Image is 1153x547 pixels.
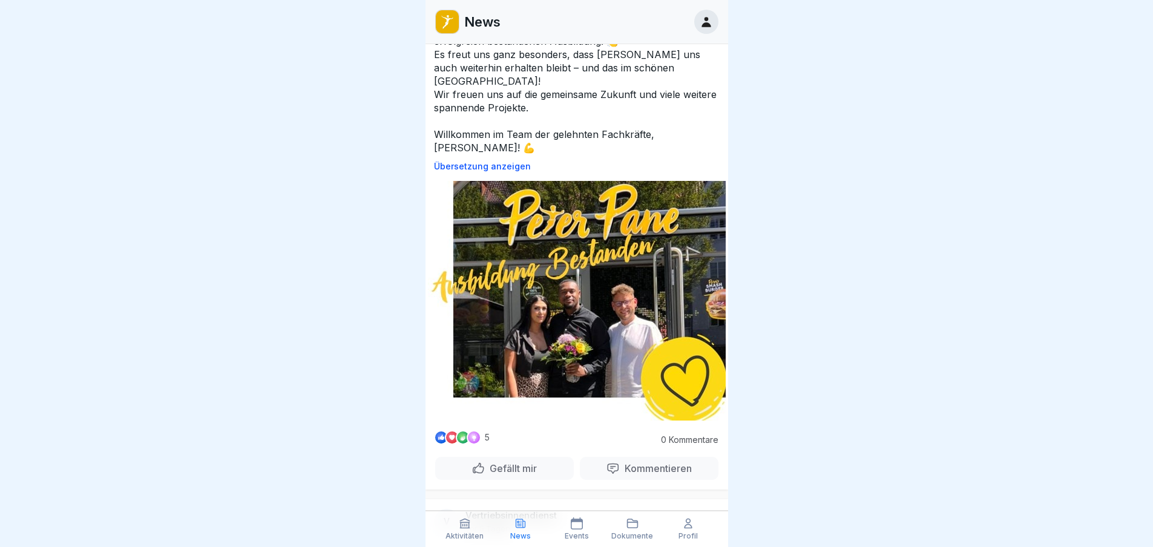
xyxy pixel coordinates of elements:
p: News [510,532,531,540]
img: Post Image [428,181,726,421]
p: Kommentieren [620,462,692,474]
p: Übersetzung anzeigen [434,162,720,171]
p: Vertriebsinnendienst [465,510,557,521]
img: oo2rwhh5g6mqyfqxhtbddxvd.png [436,10,459,33]
p: Dokumente [611,532,653,540]
p: Aktivitäten [445,532,484,540]
p: News [464,14,501,30]
p: 5 [485,433,490,442]
div: V [434,509,459,534]
p: 0 Kommentare [652,435,718,445]
p: Events [565,532,589,540]
p: Gefällt mir [485,462,537,474]
p: Profil [678,532,698,540]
